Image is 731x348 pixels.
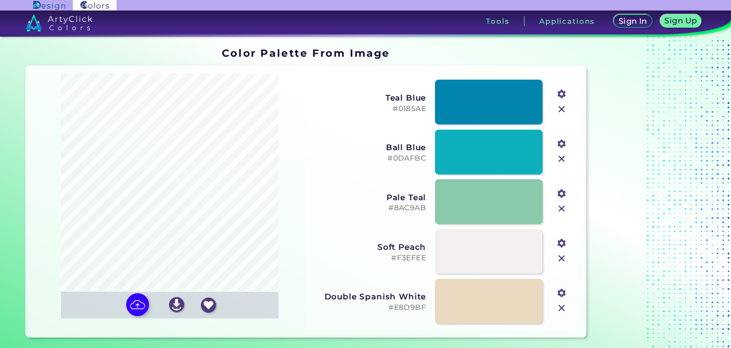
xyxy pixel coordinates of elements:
[169,297,184,312] img: icon_download_white.svg
[662,15,700,27] a: Sign Up
[555,103,568,115] img: icon_close.svg
[615,15,650,27] a: Sign In
[666,17,696,24] h5: Sign Up
[26,14,93,31] img: logo_artyclick_colors_white.svg
[313,93,426,102] h3: Teal Blue
[555,252,568,265] img: icon_close.svg
[486,18,509,25] h3: Tools
[222,46,390,60] h1: Color Palette From Image
[555,302,568,314] img: icon_close.svg
[313,154,426,163] h5: #0DAFBC
[313,204,426,213] h5: #8AC9AB
[539,18,595,25] h3: Applications
[313,104,426,113] h5: #0185AE
[313,292,426,301] h3: Double Spanish White
[555,203,568,215] img: icon_close.svg
[313,193,426,202] h3: Pale Teal
[313,143,426,152] h3: Ball Blue
[126,293,149,316] img: icon picture
[555,153,568,165] img: icon_close.svg
[313,242,426,252] h3: Soft Peach
[620,18,646,25] h5: Sign In
[313,254,426,263] h5: #F3EFEE
[33,1,65,10] img: ArtyClick Design logo
[313,303,426,312] h5: #E8D9BF
[201,297,216,313] img: icon_favourite_white.svg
